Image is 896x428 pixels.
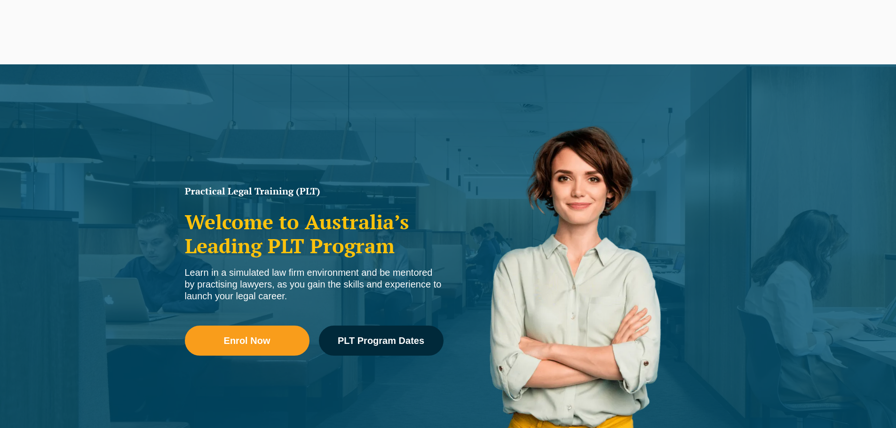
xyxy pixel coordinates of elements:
[185,210,444,257] h2: Welcome to Australia’s Leading PLT Program
[319,326,444,356] a: PLT Program Dates
[338,336,424,345] span: PLT Program Dates
[185,326,309,356] a: Enrol Now
[185,187,444,196] h1: Practical Legal Training (PLT)
[185,267,444,302] div: Learn in a simulated law firm environment and be mentored by practising lawyers, as you gain the ...
[224,336,270,345] span: Enrol Now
